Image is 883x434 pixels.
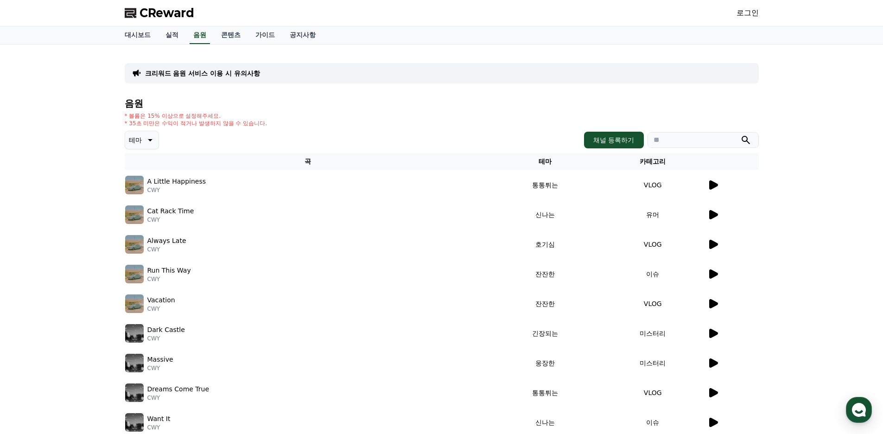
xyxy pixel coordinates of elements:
[140,6,194,20] span: CReward
[147,325,185,335] p: Dark Castle
[125,205,144,224] img: music
[147,246,186,253] p: CWY
[599,153,707,170] th: 카테고리
[147,216,194,223] p: CWY
[145,69,260,78] a: 크리워드 음원 서비스 이용 시 유의사항
[158,26,186,44] a: 실적
[3,294,61,317] a: 홈
[248,26,282,44] a: 가이드
[491,319,599,348] td: 긴장되는
[125,131,159,149] button: 테마
[599,259,707,289] td: 이슈
[491,153,599,170] th: 테마
[190,26,210,44] a: 음원
[584,132,643,148] button: 채널 등록하기
[491,378,599,408] td: 통통튀는
[147,384,210,394] p: Dreams Come True
[129,134,142,147] p: 테마
[147,355,173,364] p: Massive
[491,289,599,319] td: 잔잔한
[214,26,248,44] a: 콘텐츠
[125,294,144,313] img: music
[282,26,323,44] a: 공지사항
[120,294,178,317] a: 설정
[737,7,759,19] a: 로그인
[143,308,154,315] span: 설정
[125,265,144,283] img: music
[599,348,707,378] td: 미스터리
[117,26,158,44] a: 대시보드
[147,186,206,194] p: CWY
[599,170,707,200] td: VLOG
[147,414,171,424] p: Want It
[125,324,144,343] img: music
[491,259,599,289] td: 잔잔한
[61,294,120,317] a: 대화
[599,230,707,259] td: VLOG
[125,413,144,432] img: music
[599,289,707,319] td: VLOG
[125,98,759,108] h4: 음원
[29,308,35,315] span: 홈
[491,200,599,230] td: 신나는
[85,308,96,316] span: 대화
[599,378,707,408] td: VLOG
[125,354,144,372] img: music
[147,266,191,275] p: Run This Way
[125,112,267,120] p: * 볼륨은 15% 이상으로 설정해주세요.
[491,348,599,378] td: 웅장한
[125,383,144,402] img: music
[147,206,194,216] p: Cat Rack Time
[599,200,707,230] td: 유머
[125,176,144,194] img: music
[491,230,599,259] td: 호기심
[147,295,175,305] p: Vacation
[147,424,171,431] p: CWY
[125,235,144,254] img: music
[125,120,267,127] p: * 35초 미만은 수익이 적거나 발생하지 않을 수 있습니다.
[147,177,206,186] p: A Little Happiness
[599,319,707,348] td: 미스터리
[147,275,191,283] p: CWY
[147,394,210,402] p: CWY
[147,236,186,246] p: Always Late
[147,335,185,342] p: CWY
[125,6,194,20] a: CReward
[147,305,175,313] p: CWY
[491,170,599,200] td: 통통튀는
[125,153,491,170] th: 곡
[147,364,173,372] p: CWY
